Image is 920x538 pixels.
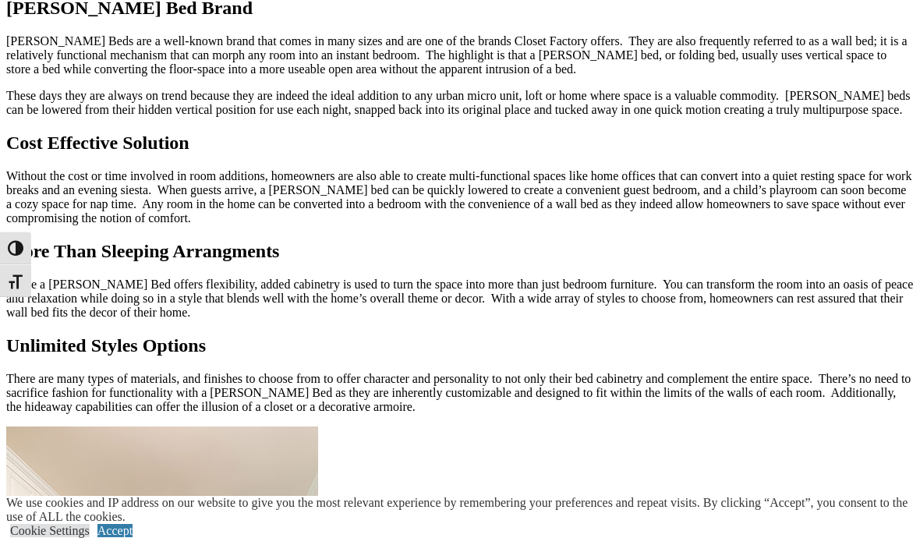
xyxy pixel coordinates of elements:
h2: More Than Sleeping Arrangments [6,241,914,262]
a: Cookie Settings [10,524,90,537]
p: [PERSON_NAME] Beds are a well-known brand that comes in many sizes and are one of the brands Clos... [6,34,914,76]
a: Accept [97,524,133,537]
div: We use cookies and IP address on our website to give you the most relevant experience by remember... [6,496,920,524]
p: Without the cost or time involved in room additions, homeowners are also able to create multi-fun... [6,169,914,225]
h2: Unlimited Styles Options [6,335,914,356]
p: There are many types of materials, and finishes to choose from to offer character and personality... [6,372,914,414]
p: While a [PERSON_NAME] Bed offers flexibility, added cabinetry is used to turn the space into more... [6,278,914,320]
p: These days they are always on trend because they are indeed the ideal addition to any urban micro... [6,89,914,117]
h2: Cost Effective Solution [6,133,914,154]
